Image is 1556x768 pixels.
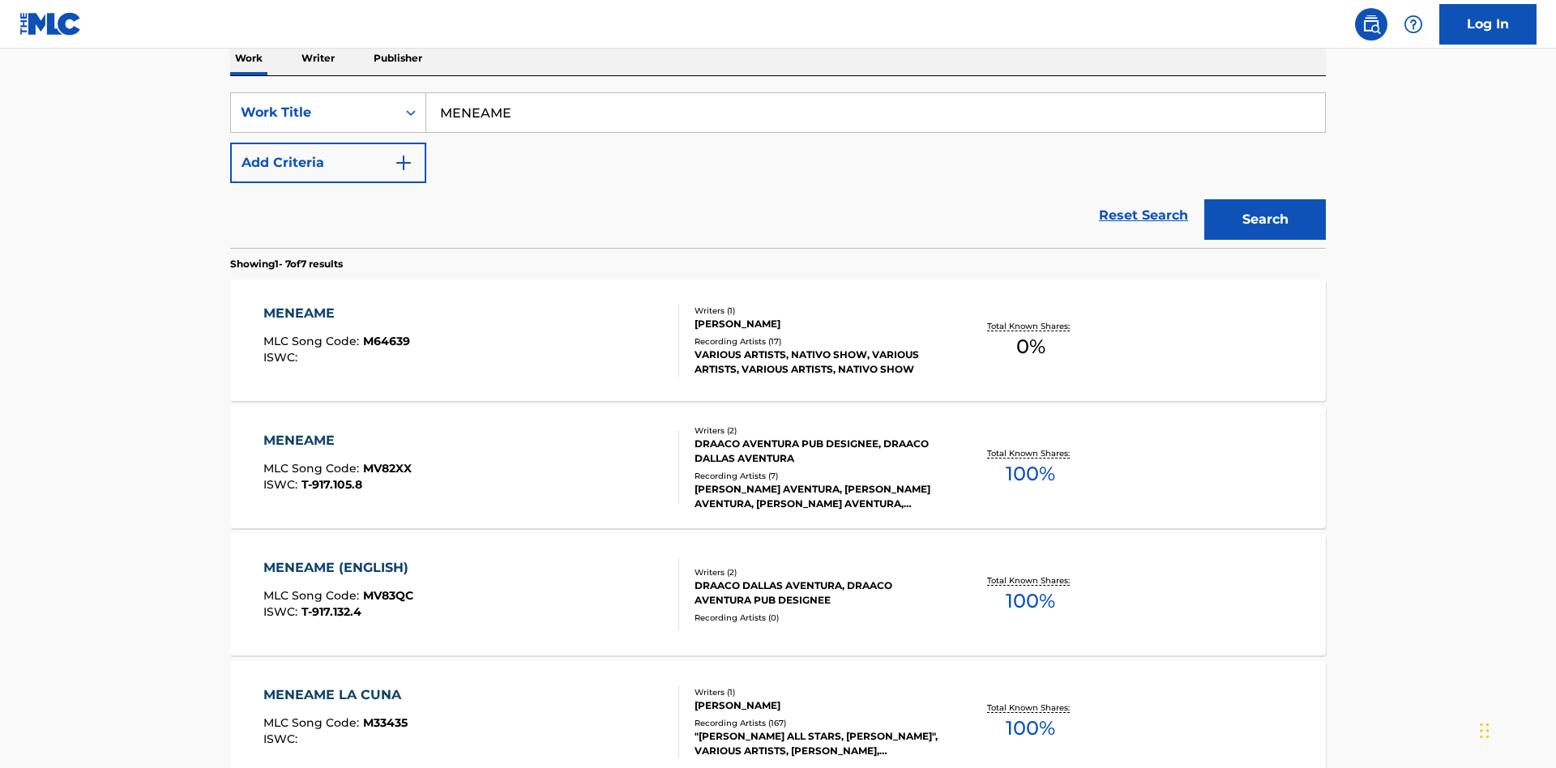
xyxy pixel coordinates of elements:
iframe: Chat Widget [1475,690,1556,768]
a: MENEAMEMLC Song Code:MV82XXISWC:T-917.105.8Writers (2)DRAACO AVENTURA PUB DESIGNEE, DRAACO DALLAS... [230,407,1326,528]
div: Writers ( 1 ) [695,305,939,317]
div: Work Title [241,103,387,122]
span: ISWC : [263,604,301,619]
div: [PERSON_NAME] [695,698,939,713]
span: T-917.105.8 [301,477,362,492]
p: Publisher [369,41,427,75]
p: Total Known Shares: [987,702,1074,714]
span: ISWC : [263,350,301,365]
div: [PERSON_NAME] [695,317,939,331]
div: Writers ( 1 ) [695,686,939,698]
p: Total Known Shares: [987,574,1074,587]
a: MENEAME (ENGLISH)MLC Song Code:MV83QCISWC:T-917.132.4Writers (2)DRAACO DALLAS AVENTURA, DRAACO AV... [230,534,1326,655]
img: help [1404,15,1423,34]
span: ISWC : [263,477,301,492]
span: 100 % [1006,587,1055,616]
div: MENEAME (ENGLISH) [263,558,417,578]
div: Recording Artists ( 7 ) [695,470,939,482]
span: MLC Song Code : [263,461,363,476]
a: Reset Search [1091,198,1196,233]
img: 9d2ae6d4665cec9f34b9.svg [394,153,413,173]
span: MLC Song Code : [263,588,363,603]
span: 100 % [1006,459,1055,489]
div: Recording Artists ( 17 ) [695,335,939,348]
div: Recording Artists ( 167 ) [695,717,939,729]
p: Writer [297,41,340,75]
a: Log In [1439,4,1537,45]
p: Total Known Shares: [987,447,1074,459]
button: Add Criteria [230,143,426,183]
img: search [1361,15,1381,34]
span: M64639 [363,334,410,348]
span: T-917.132.4 [301,604,361,619]
div: "[PERSON_NAME] ALL STARS, [PERSON_NAME]", VARIOUS ARTISTS, [PERSON_NAME], [PERSON_NAME], [PERSON_... [695,729,939,758]
span: ISWC : [263,732,301,746]
div: MENEAME [263,304,410,323]
img: MLC Logo [19,12,82,36]
form: Search Form [230,92,1326,248]
div: DRAACO AVENTURA PUB DESIGNEE, DRAACO DALLAS AVENTURA [695,437,939,466]
span: MLC Song Code : [263,334,363,348]
p: Showing 1 - 7 of 7 results [230,257,343,271]
span: 100 % [1006,714,1055,743]
div: Drag [1480,706,1490,755]
div: DRAACO DALLAS AVENTURA, DRAACO AVENTURA PUB DESIGNEE [695,578,939,608]
span: MLC Song Code : [263,715,363,730]
a: Public Search [1355,8,1387,41]
p: Work [230,41,267,75]
span: MV83QC [363,588,413,603]
div: Writers ( 2 ) [695,566,939,578]
button: Search [1204,199,1326,240]
div: Writers ( 2 ) [695,425,939,437]
div: MENEAME LA CUNA [263,685,409,705]
span: M33435 [363,715,408,730]
div: Help [1397,8,1430,41]
span: 0 % [1016,332,1045,361]
div: VARIOUS ARTISTS, NATIVO SHOW, VARIOUS ARTISTS, VARIOUS ARTISTS, NATIVO SHOW [695,348,939,377]
div: Recording Artists ( 0 ) [695,612,939,624]
span: MV82XX [363,461,412,476]
p: Total Known Shares: [987,320,1074,332]
div: [PERSON_NAME] AVENTURA, [PERSON_NAME] AVENTURA, [PERSON_NAME] AVENTURA, [PERSON_NAME] AVENTURA, [... [695,482,939,511]
div: MENEAME [263,431,412,450]
a: MENEAMEMLC Song Code:M64639ISWC:Writers (1)[PERSON_NAME]Recording Artists (17)VARIOUS ARTISTS, NA... [230,279,1326,401]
